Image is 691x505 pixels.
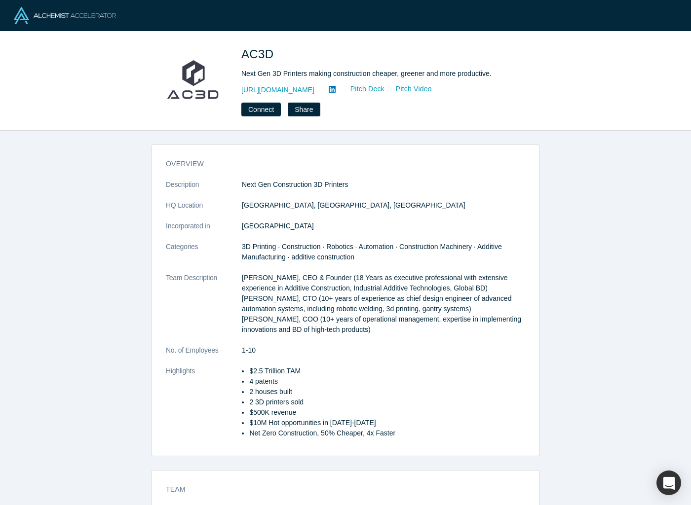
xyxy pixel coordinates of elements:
[249,366,525,376] li: $2.5 Trillion TAM
[166,221,242,242] dt: Incorporated in
[166,242,242,273] dt: Categories
[242,200,525,211] dd: [GEOGRAPHIC_DATA], [GEOGRAPHIC_DATA], [GEOGRAPHIC_DATA]
[166,180,242,200] dt: Description
[242,243,502,261] span: 3D Printing · Construction · Robotics · Automation · Construction Machinery · Additive Manufactur...
[14,7,116,24] img: Alchemist Logo
[242,273,525,335] p: [PERSON_NAME], CEO & Founder (18 Years as executive professional with extensive experience in Add...
[166,159,511,169] h3: overview
[249,418,525,428] li: $10M Hot opportunities in [DATE]-[DATE]
[166,200,242,221] dt: HQ Location
[241,47,277,61] span: AC3D
[249,376,525,387] li: 4 patents
[249,387,525,397] li: 2 houses built
[166,484,511,495] h3: Team
[242,345,525,356] dd: 1-10
[166,345,242,366] dt: No. of Employees
[241,103,281,116] button: Connect
[241,69,518,79] div: Next Gen 3D Printers making construction cheaper, greener and more productive.
[340,83,385,95] a: Pitch Deck
[385,83,432,95] a: Pitch Video
[249,428,525,438] li: Net Zero Construction, 50% Cheaper, 4x Faster
[166,273,242,345] dt: Team Description
[249,407,525,418] li: $500K revenue
[242,221,525,231] dd: [GEOGRAPHIC_DATA]
[288,103,320,116] button: Share
[158,45,228,114] img: AC3D's Logo
[242,180,525,190] p: Next Gen Construction 3D Printers
[249,397,525,407] li: 2 3D printers sold
[166,366,242,449] dt: Highlights
[241,85,314,95] a: [URL][DOMAIN_NAME]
